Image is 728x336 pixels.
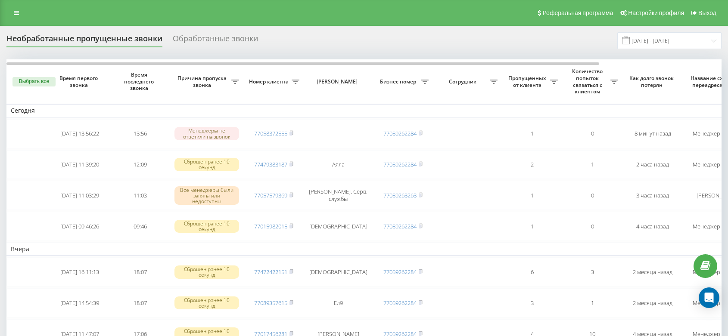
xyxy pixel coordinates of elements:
[56,75,103,88] span: Время первого звонка
[562,181,622,210] td: 0
[622,181,683,210] td: 3 часа назад
[50,257,110,287] td: [DATE] 16:11:13
[562,212,622,241] td: 0
[622,150,683,179] td: 2 часа назад
[174,265,239,278] div: Сброшен ранее 10 секунд
[304,212,373,241] td: [DEMOGRAPHIC_DATA]
[174,220,239,233] div: Сброшен ранее 10 секунд
[174,75,231,88] span: Причина пропуска звонка
[502,150,562,179] td: 2
[304,181,373,210] td: [PERSON_NAME]. Серв. службы
[383,160,417,168] a: 77059262284
[377,78,421,85] span: Бизнес номер
[174,127,239,140] div: Менеджеры не ответили на звонок
[117,71,163,92] span: Время последнего звонка
[383,129,417,137] a: 77059262284
[254,268,287,276] a: 77472422151
[50,181,110,210] td: [DATE] 11:03:29
[383,299,417,307] a: 77059262284
[174,186,239,205] div: Все менеджеры были заняты или недоступны
[502,288,562,318] td: 3
[629,75,676,88] span: Как долго звонок потерян
[6,34,162,47] div: Необработанные пропущенные звонки
[174,158,239,171] div: Сброшен ранее 10 секунд
[622,288,683,318] td: 2 месяца назад
[110,119,170,148] td: 13:56
[383,191,417,199] a: 77059263263
[502,257,562,287] td: 6
[542,9,613,16] span: Реферальная программа
[383,222,417,230] a: 77059262284
[110,257,170,287] td: 18:07
[12,77,56,86] button: Выбрать все
[304,288,373,318] td: Ел9
[506,75,550,88] span: Пропущенных от клиента
[383,268,417,276] a: 77059262284
[50,150,110,179] td: [DATE] 11:39:20
[50,119,110,148] td: [DATE] 13:56:22
[622,257,683,287] td: 2 месяца назад
[502,181,562,210] td: 1
[50,288,110,318] td: [DATE] 14:54:39
[566,68,610,95] span: Количество попыток связаться с клиентом
[622,212,683,241] td: 4 часа назад
[622,119,683,148] td: 8 минут назад
[562,150,622,179] td: 1
[437,78,490,85] span: Сотрудник
[628,9,684,16] span: Настройки профиля
[110,288,170,318] td: 18:07
[110,150,170,179] td: 12:09
[254,129,287,137] a: 77058372555
[174,296,239,309] div: Сброшен ранее 10 секунд
[304,150,373,179] td: Аяла
[311,78,365,85] span: [PERSON_NAME]
[304,257,373,287] td: [DEMOGRAPHIC_DATA]
[173,34,258,47] div: Обработанные звонки
[562,257,622,287] td: 3
[562,288,622,318] td: 1
[502,212,562,241] td: 1
[248,78,292,85] span: Номер клиента
[50,212,110,241] td: [DATE] 09:46:26
[562,119,622,148] td: 0
[254,222,287,230] a: 77015982015
[699,287,719,308] div: Open Intercom Messenger
[502,119,562,148] td: 1
[254,191,287,199] a: 77057579369
[254,160,287,168] a: 77479383187
[110,181,170,210] td: 11:03
[254,299,287,307] a: 77089357615
[110,212,170,241] td: 09:46
[698,9,716,16] span: Выход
